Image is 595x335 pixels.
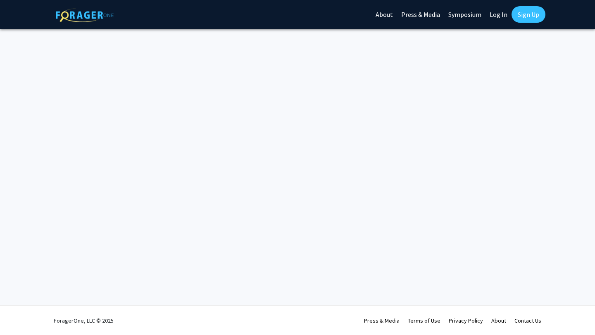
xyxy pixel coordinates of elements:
a: Press & Media [364,317,400,324]
img: ForagerOne Logo [56,8,114,22]
a: Contact Us [514,317,541,324]
a: Terms of Use [408,317,440,324]
a: Sign Up [512,6,545,23]
a: Privacy Policy [449,317,483,324]
div: ForagerOne, LLC © 2025 [54,306,114,335]
a: About [491,317,506,324]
